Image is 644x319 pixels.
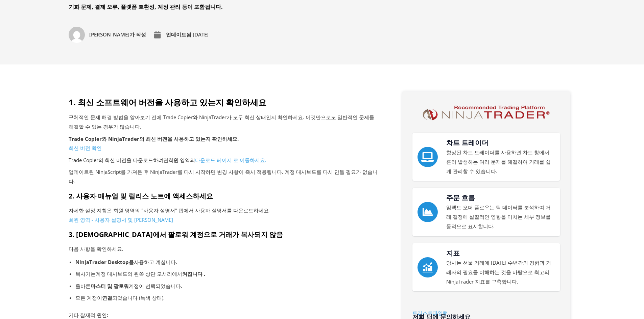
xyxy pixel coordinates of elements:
a: 지표 [446,249,460,257]
font: 모든 계정이 [75,294,102,301]
font: NinjaTrader Desktop을 [75,259,134,265]
font: Trade Copier와 NinjaTrader의 최신 버전을 사용하고 있는지 확인하세요. [69,135,239,142]
font: 마스터 및 팔로워 [91,283,129,289]
img: NinjaTrader 로고 | 저렴한 지표 – NinjaTrader [420,103,552,123]
font: 켜집니다 . [182,270,205,277]
a: 트러스트파일럿 [412,310,448,316]
font: 연결 [102,294,112,301]
font: 회원 영역의 [168,157,195,163]
font: 복사기는 [75,270,96,277]
font: 되었습니다 (녹색 상태). [112,294,165,301]
font: 자세한 설정 지침은 회원 영역의 "사용자 설명서" 탭에서 사용자 설명서를 다운로드하세요. [69,207,270,214]
font: 구체적인 문제 해결 방법을 알아보기 전에 Trade Copier와 NinjaTrader가 모두 최신 상태인지 확인하세요. 이것만으로도 일반적인 문제를 해결할 수 있는 경우가 ... [69,114,374,130]
font: 계정 대시보드의 왼쪽 상단 모서리에서 [96,270,182,277]
font: 사용하고 계십니다 [134,259,176,265]
font: 올바른 [75,283,91,289]
a: 차트 트레이더 [418,147,438,167]
font: 가 작성 [129,31,146,38]
font: 2. 사용자 매뉴얼 및 릴리스 노트에 액세스하세요 [69,191,213,201]
font: 업데이트된 NinjaScript를 가져온 후 NinjaTrader를 다시 시작하면 변경 사항이 즉시 적용됩니다. 계정 대시보드를 다시 만들 필요가 없습니다. [69,168,378,185]
font: 업데이트됨 [166,31,191,38]
img: 데이비드 쾰러의 사진 [69,27,85,43]
font: Trade Copier의 최신 버전을 다운로드하려면 [69,157,168,163]
a: 회원 영역 - 사용자 설명서 및 [PERSON_NAME] [69,216,173,223]
font: 3. [DEMOGRAPHIC_DATA]에서 팔로워 계정으로 거래가 복사되지 않음 [69,230,283,239]
font: 임팩트 오더 플로우는 틱 데이터를 분석하여 거래 결정에 실질적인 영향을 미치는 세부 정보를 동적으로 표시합니다. [446,204,551,230]
a: 차트 트레이더 [446,139,488,147]
font: 당사는 선물 거래에 [DATE] 수년간의 경험과 거래자의 필요를 이해하는 것을 바탕으로 최고의 NinjaTrader 지표를 구축합니다. [446,259,551,285]
font: 계정이 선택되었습니다. [129,283,182,289]
a: 주문 흐름 [418,202,438,222]
font: [DATE] [193,31,209,38]
font: 기타 잠재적 원인: [69,312,108,318]
font: 향상된 차트 트레이더를 사용하면 차트 창에서 흔히 발생하는 여러 문제를 해결하여 거래를 쉽게 관리할 수 있습니다. [446,149,551,175]
a: 주문 흐름 [446,194,475,202]
a: 다운로드 페이지 로 이동하세요. [195,157,266,163]
font: [PERSON_NAME] [89,31,129,38]
font: 다음 사항을 확인하세요. [69,245,123,252]
font: . [176,259,177,265]
font: 1. 최신 소프트웨어 버전을 사용하고 있는지 확인하세요 [69,97,266,108]
a: 최신 버전 확인 [69,144,102,151]
a: 지표 [418,257,438,277]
